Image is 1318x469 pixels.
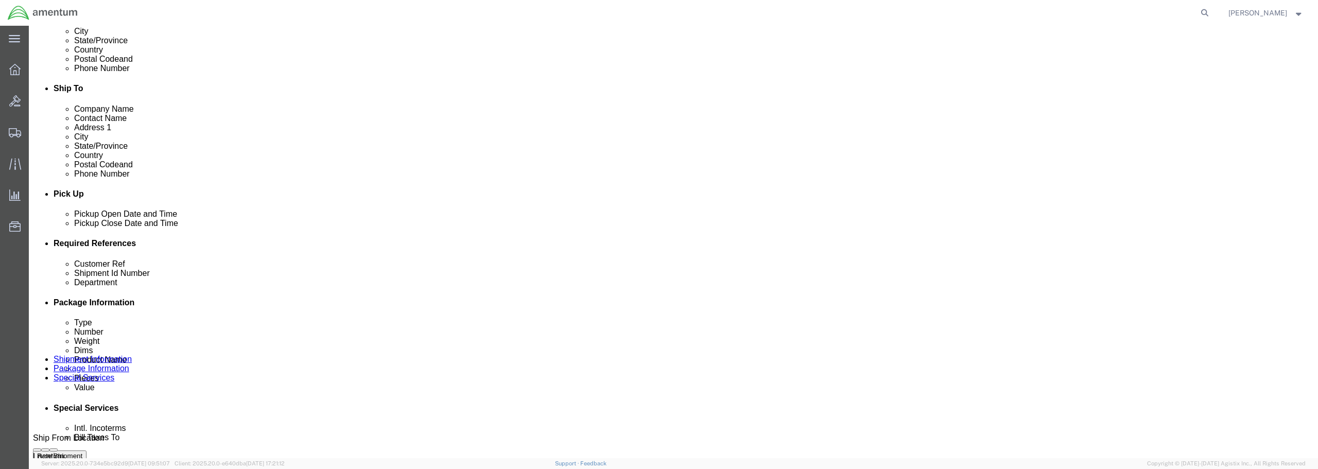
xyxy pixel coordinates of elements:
[555,460,581,466] a: Support
[246,460,285,466] span: [DATE] 17:21:12
[41,460,170,466] span: Server: 2025.20.0-734e5bc92d9
[580,460,606,466] a: Feedback
[128,460,170,466] span: [DATE] 09:51:07
[175,460,285,466] span: Client: 2025.20.0-e640dba
[29,26,1318,458] iframe: FS Legacy Container
[1147,459,1306,468] span: Copyright © [DATE]-[DATE] Agistix Inc., All Rights Reserved
[7,5,78,21] img: logo
[1228,7,1304,19] button: [PERSON_NAME]
[1228,7,1287,19] span: Derrick Gory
